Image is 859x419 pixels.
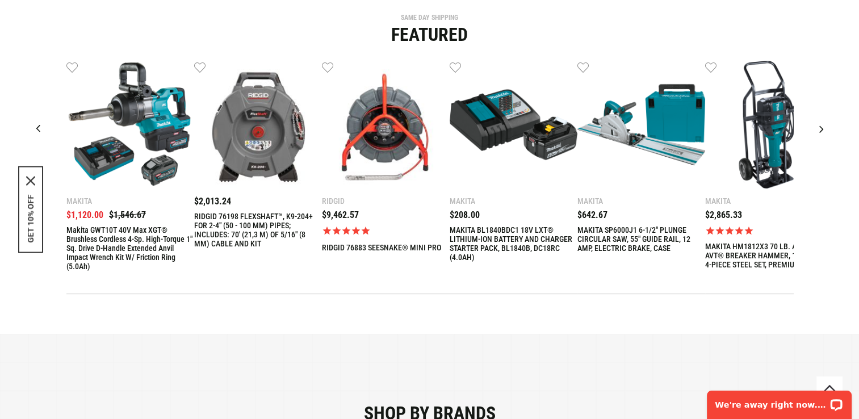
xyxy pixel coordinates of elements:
[66,225,194,271] a: Makita GWT10T 40V max XGT® Brushless Cordless 4‑Sp. High‑Torque 1" Sq. Drive D‑Handle Extended An...
[577,61,705,191] a: MAKITA SP6000J1 6-1/2" PLUNGE CIRCULAR SAW, 55" GUIDE RAIL, 12 AMP, ELECTRIC BRAKE, CASE
[109,209,146,220] span: $1,546.67
[66,61,194,188] img: Makita GWT10T 40V max XGT® Brushless Cordless 4‑Sp. High‑Torque 1" Sq. Drive D‑Handle Extended An...
[194,196,231,207] span: $2,013.24
[577,225,705,253] a: MAKITA SP6000J1 6-1/2" PLUNGE CIRCULAR SAW, 55" GUIDE RAIL, 12 AMP, ELECTRIC BRAKE, CASE
[26,195,35,243] button: GET 10% OFF
[66,209,103,220] span: $1,120.00
[577,197,705,205] div: Makita
[322,197,450,205] div: Ridgid
[322,225,450,236] span: Rated 5.0 out of 5 stars 1 reviews
[26,177,35,186] svg: close icon
[66,197,194,205] div: Makita
[322,243,441,252] a: RIDGID 76883 SEESNAKE® MINI PRO
[24,26,836,44] div: Featured
[705,225,833,236] span: Rated 5.0 out of 5 stars 1 reviews
[450,209,480,220] span: $208.00
[450,61,577,191] a: MAKITA BL1840BDC1 18V LXT® LITHIUM-ION BATTERY AND CHARGER STARTER PACK, BL1840B, DC18RC (4.0AH)
[26,177,35,186] button: Close
[577,61,705,188] img: MAKITA SP6000J1 6-1/2" PLUNGE CIRCULAR SAW, 55" GUIDE RAIL, 12 AMP, ELECTRIC BRAKE, CASE
[705,209,742,220] span: $2,865.33
[450,225,577,262] a: MAKITA BL1840BDC1 18V LXT® LITHIUM-ION BATTERY AND CHARGER STARTER PACK, BL1840B, DC18RC (4.0AH)
[705,61,833,191] a: MAKITA HM1812X3 70 LB. ADVANCED AVT® BREAKER HAMMER, 1-1/8" HEX, 4-PIECE STEEL SET, PREMIUM CART
[705,242,833,269] a: MAKITA HM1812X3 70 LB. ADVANCED AVT® BREAKER HAMMER, 1-1/8" HEX, 4-PIECE STEEL SET, PREMIUM CART
[705,197,833,205] div: Makita
[450,197,577,205] div: Makita
[24,14,836,21] div: SAME DAY SHIPPING
[322,209,359,220] span: $9,462.57
[577,209,607,220] span: $642.67
[194,61,322,191] a: RIDGID 76198 FLEXSHAFT™, K9-204+ FOR 2-4
[450,61,577,188] img: MAKITA BL1840BDC1 18V LXT® LITHIUM-ION BATTERY AND CHARGER STARTER PACK, BL1840B, DC18RC (4.0AH)
[705,61,833,188] img: MAKITA HM1812X3 70 LB. ADVANCED AVT® BREAKER HAMMER, 1-1/8" HEX, 4-PIECE STEEL SET, PREMIUM CART
[194,61,322,188] img: RIDGID 76198 FLEXSHAFT™, K9-204+ FOR 2-4
[194,212,322,248] a: RIDGID 76198 FLEXSHAFT™, K9-204+ FOR 2-4" (50 - 100 MM) PIPES; INCLUDES: 70' (21,3 M) OF 5/16" (8...
[322,61,450,191] a: RIDGID 76883 SEESNAKE® MINI PRO
[699,383,859,419] iframe: LiveChat chat widget
[66,61,194,191] a: Makita GWT10T 40V max XGT® Brushless Cordless 4‑Sp. High‑Torque 1" Sq. Drive D‑Handle Extended An...
[322,61,450,188] img: RIDGID 76883 SEESNAKE® MINI PRO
